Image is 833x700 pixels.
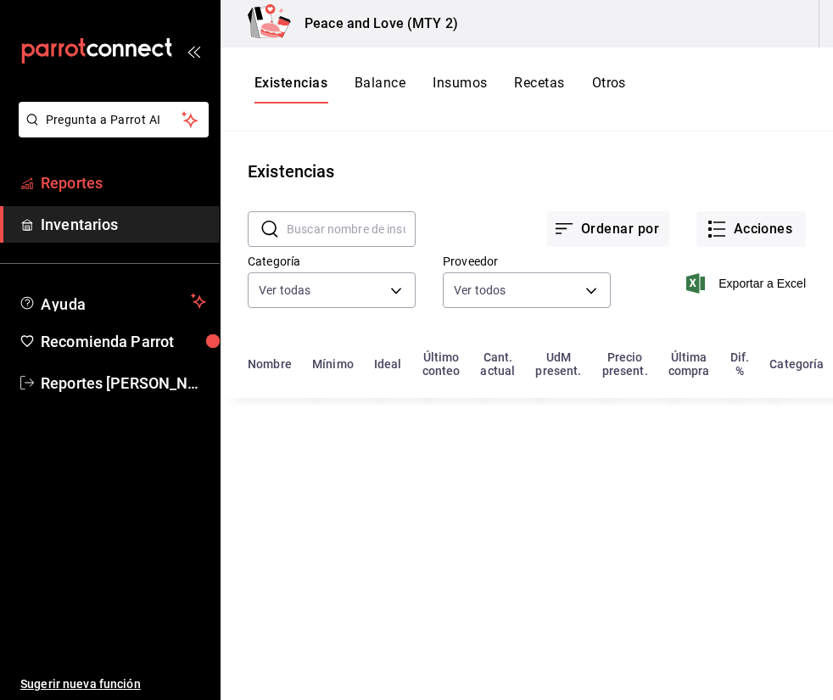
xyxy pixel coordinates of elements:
[592,75,626,104] button: Otros
[46,111,182,129] span: Pregunta a Parrot AI
[41,171,206,194] span: Reportes
[12,123,209,141] a: Pregunta a Parrot AI
[374,357,402,371] div: Ideal
[443,255,611,267] label: Proveedor
[248,159,334,184] div: Existencias
[535,350,581,378] div: UdM present.
[690,273,806,294] button: Exportar a Excel
[187,44,200,58] button: open_drawer_menu
[355,75,405,104] button: Balance
[41,213,206,236] span: Inventarios
[696,211,806,247] button: Acciones
[454,282,506,299] span: Ver todos
[422,350,461,378] div: Último conteo
[312,357,354,371] div: Mínimo
[259,282,310,299] span: Ver todas
[769,357,824,371] div: Categoría
[248,357,292,371] div: Nombre
[547,211,669,247] button: Ordenar por
[254,75,626,104] div: navigation tabs
[248,255,416,267] label: Categoría
[433,75,487,104] button: Insumos
[291,14,458,34] h3: Peace and Love (MTY 2)
[668,350,710,378] div: Última compra
[602,350,648,378] div: Precio present.
[19,102,209,137] button: Pregunta a Parrot AI
[41,372,206,395] span: Reportes [PERSON_NAME]
[287,212,416,246] input: Buscar nombre de insumo
[480,350,515,378] div: Cant. actual
[514,75,564,104] button: Recetas
[41,291,184,311] span: Ayuda
[41,330,206,353] span: Recomienda Parrot
[20,675,206,693] span: Sugerir nueva función
[254,75,327,104] button: Existencias
[730,350,750,378] div: Dif. %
